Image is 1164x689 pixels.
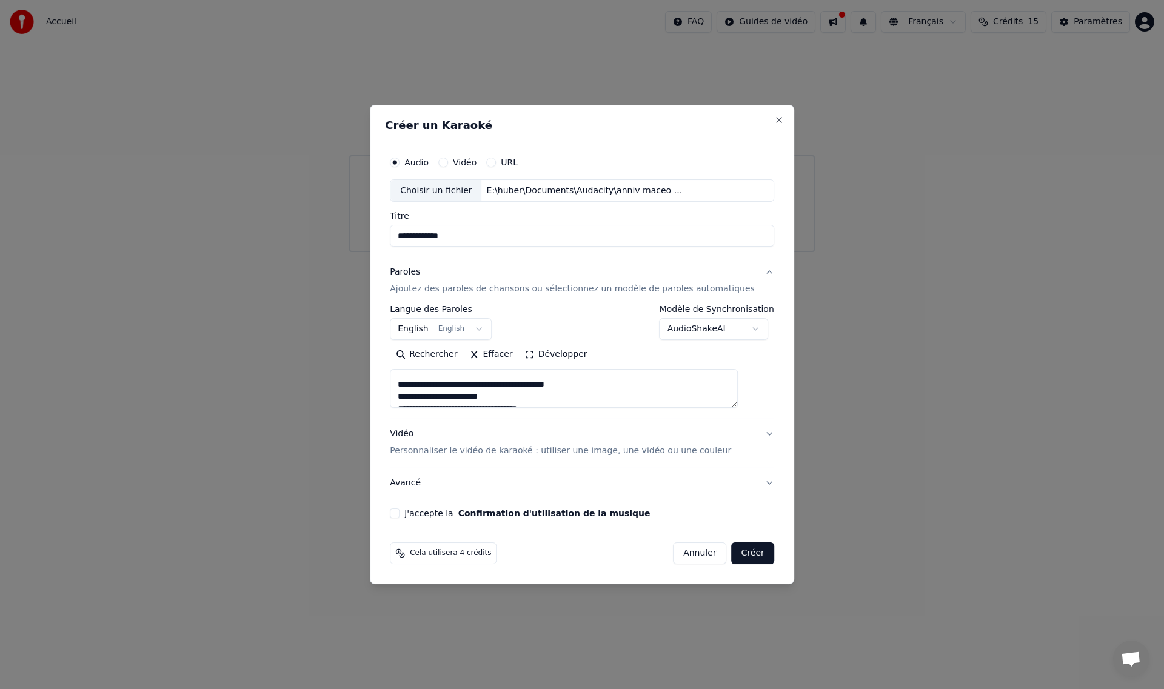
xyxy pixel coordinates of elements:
p: Personnaliser le vidéo de karaoké : utiliser une image, une vidéo ou une couleur [390,445,731,457]
label: J'accepte la [404,509,650,518]
button: Annuler [673,542,726,564]
button: ParolesAjoutez des paroles de chansons ou sélectionnez un modèle de paroles automatiques [390,257,774,305]
label: Modèle de Synchronisation [660,305,774,314]
div: Paroles [390,267,420,279]
label: Langue des Paroles [390,305,492,314]
button: VidéoPersonnaliser le vidéo de karaoké : utiliser une image, une vidéo ou une couleur [390,419,774,467]
button: Rechercher [390,345,463,365]
div: ParolesAjoutez des paroles de chansons ou sélectionnez un modèle de paroles automatiques [390,305,774,418]
button: Développer [519,345,594,365]
label: Titre [390,212,774,221]
div: E:\huber\Documents\Audacity\anniv maceo 2.mp3 [482,185,688,197]
label: Vidéo [453,158,477,167]
label: URL [501,158,518,167]
button: Avancé [390,467,774,499]
button: Créer [732,542,774,564]
span: Cela utilisera 4 crédits [410,548,491,558]
div: Vidéo [390,428,731,458]
p: Ajoutez des paroles de chansons ou sélectionnez un modèle de paroles automatiques [390,284,755,296]
div: Choisir un fichier [390,180,481,202]
h2: Créer un Karaoké [385,120,779,131]
button: Effacer [463,345,518,365]
label: Audio [404,158,429,167]
button: J'accepte la [458,509,651,518]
